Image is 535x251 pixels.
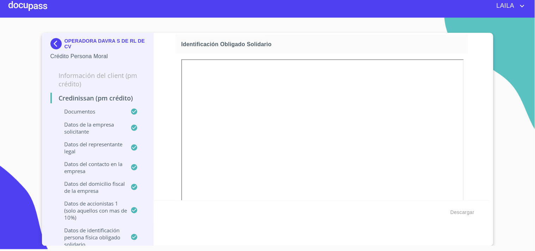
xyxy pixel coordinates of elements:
button: account of current user [491,0,527,12]
span: LAILA [491,0,518,12]
p: Datos del contacto en la empresa [50,160,131,175]
img: Docupass spot blue [50,38,65,49]
span: Descargar [450,208,474,217]
p: Datos de la empresa solicitante [50,121,131,135]
p: Credinissan (PM crédito) [50,94,145,102]
p: Datos de Identificación Persona Física Obligado Solidario [50,227,131,248]
p: OPERADORA DAVRA S DE RL DE CV [65,38,145,49]
iframe: Identificación Obligado Solidario [181,59,464,249]
span: Identificación Obligado Solidario [181,41,465,48]
p: Documentos [50,108,131,115]
p: Datos del representante legal [50,141,131,155]
p: Información del Client (PM crédito) [50,71,145,88]
p: Datos de accionistas 1 (solo aquellos con mas de 10%) [50,200,131,221]
div: OPERADORA DAVRA S DE RL DE CV [50,38,145,52]
button: Descargar [448,206,477,219]
p: Datos del domicilio fiscal de la empresa [50,180,131,194]
p: Crédito Persona Moral [50,52,145,61]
